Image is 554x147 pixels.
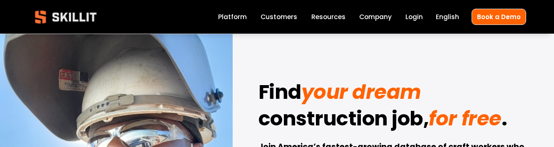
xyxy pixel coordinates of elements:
[502,103,507,137] strong: .
[405,11,423,22] a: Login
[311,11,345,22] a: folder dropdown
[258,77,301,111] strong: Find
[258,103,429,137] strong: construction job,
[28,5,104,29] img: Skillit
[218,11,247,22] a: Platform
[359,11,392,22] a: Company
[311,12,345,22] span: Resources
[436,11,459,22] div: language picker
[429,105,501,132] em: for free
[472,9,526,25] a: Book a Demo
[261,11,297,22] a: Customers
[436,12,459,22] span: English
[301,78,421,106] em: your dream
